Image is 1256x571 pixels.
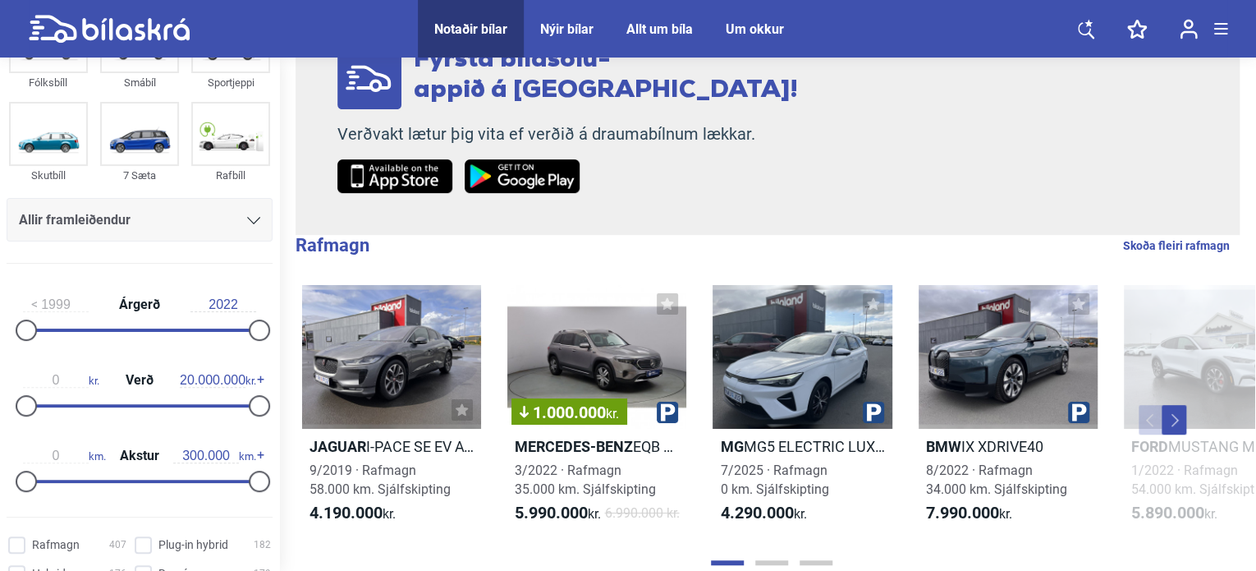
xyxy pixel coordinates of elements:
[926,503,999,523] b: 7.990.000
[919,437,1098,456] h2: IX XDRIVE40
[711,560,744,565] button: Page 1
[755,560,788,565] button: Page 2
[158,536,228,554] span: Plug-in hybrid
[713,437,892,456] h2: MG5 ELECTRIC LUXURY 61KWH
[121,374,158,387] span: Verð
[626,21,693,37] a: Allt um bíla
[100,166,179,185] div: 7 Sæta
[606,406,619,421] span: kr.
[800,560,832,565] button: Page 3
[1131,504,1217,523] span: kr.
[100,73,179,92] div: Smábíl
[713,285,892,538] a: MgMG5 ELECTRIC LUXURY 61KWH7/2025 · Rafmagn0 km. Sjálfskipting4.290.000kr.
[191,166,270,185] div: Rafbíll
[302,437,481,456] h2: I-PACE SE EV AWD 400PS
[309,504,396,523] span: kr.
[720,504,806,523] span: kr.
[309,438,366,455] b: Jaguar
[720,438,743,455] b: Mg
[604,504,679,523] span: 6.990.000 kr.
[173,449,256,463] span: km.
[180,373,256,388] span: kr.
[926,504,1012,523] span: kr.
[919,285,1098,538] a: BMWIX XDRIVE408/2022 · Rafmagn34.000 km. Sjálfskipting7.990.000kr.
[720,463,828,497] span: 7/2025 · Rafmagn 0 km. Sjálfskipting
[116,449,163,463] span: Akstur
[720,503,793,523] b: 4.290.000
[9,166,88,185] div: Skutbíll
[296,235,369,256] b: Rafmagn
[1139,405,1163,435] button: Previous
[726,21,784,37] a: Um okkur
[115,298,164,311] span: Árgerð
[515,463,656,497] span: 3/2022 · Rafmagn 35.000 km. Sjálfskipting
[254,536,271,554] span: 182
[926,463,1067,497] span: 8/2022 · Rafmagn 34.000 km. Sjálfskipting
[32,536,80,554] span: Rafmagn
[507,437,686,456] h2: EQB 300 4MATIC PROGRESSIVE
[520,404,619,421] span: 1.000.000
[191,73,270,92] div: Sportjeppi
[309,503,383,523] b: 4.190.000
[302,285,481,538] a: JaguarI-PACE SE EV AWD 400PS9/2019 · Rafmagn58.000 km. Sjálfskipting4.190.000kr.
[19,209,131,232] span: Allir framleiðendur
[109,536,126,554] span: 407
[1180,19,1198,39] img: user-login.svg
[309,463,451,497] span: 9/2019 · Rafmagn 58.000 km. Sjálfskipting
[1131,438,1168,455] b: Ford
[515,438,633,455] b: Mercedes-Benz
[23,373,99,388] span: kr.
[9,73,88,92] div: Fólksbíll
[23,449,106,463] span: km.
[515,503,588,523] b: 5.990.000
[1162,405,1186,435] button: Next
[434,21,507,37] a: Notaðir bílar
[515,504,601,523] span: kr.
[1131,503,1204,523] b: 5.890.000
[507,285,686,538] a: 1.000.000kr.Mercedes-BenzEQB 300 4MATIC PROGRESSIVE3/2022 · Rafmagn35.000 km. Sjálfskipting5.990....
[337,124,798,145] p: Verðvakt lætur þig vita ef verðið á draumabílnum lækkar.
[1123,235,1230,256] a: Skoða fleiri rafmagn
[926,438,961,455] b: BMW
[540,21,594,37] a: Nýir bílar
